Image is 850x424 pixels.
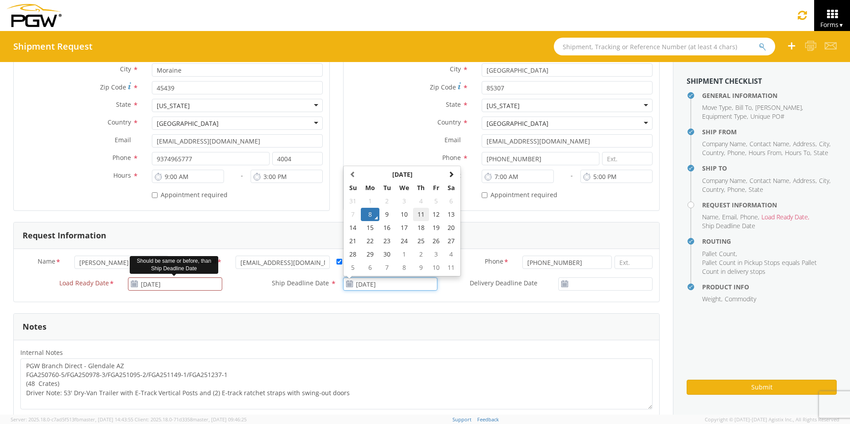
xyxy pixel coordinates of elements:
[750,112,784,121] span: Unique PO#
[379,221,395,234] td: 16
[429,221,444,234] td: 19
[361,234,379,248] td: 22
[702,165,837,171] h4: Ship To
[761,213,808,221] span: Load Ready Date
[702,222,755,230] span: Ship Deadline Date
[702,295,722,303] li: ,
[361,194,379,208] td: 1
[272,152,323,165] input: Ext.
[702,140,747,148] li: ,
[452,416,471,423] a: Support
[395,248,413,261] td: 1
[345,221,361,234] td: 14
[750,140,791,148] li: ,
[120,65,131,73] span: City
[750,140,789,148] span: Contact Name
[727,185,745,194] span: Phone
[100,83,126,91] span: Zip Code
[687,76,762,86] strong: Shipment Checklist
[157,101,190,110] div: [US_STATE]
[395,208,413,221] td: 10
[702,128,837,135] h4: Ship From
[108,118,131,126] span: Country
[413,261,429,274] td: 9
[702,185,725,194] li: ,
[413,181,429,194] th: Th
[702,202,837,208] h4: Request Information
[749,185,763,194] span: State
[482,192,487,198] input: Appointment required
[785,148,811,157] li: ,
[485,257,503,267] span: Phone
[702,92,837,99] h4: General Information
[361,261,379,274] td: 6
[727,148,746,157] li: ,
[395,261,413,274] td: 8
[379,234,395,248] td: 23
[735,103,752,112] span: Bill To
[413,221,429,234] td: 18
[725,295,756,303] span: Commodity
[429,234,444,248] td: 26
[336,259,342,265] input: Merchant
[11,416,133,423] span: Server: 2025.18.0-c7ad5f513fb
[702,148,724,157] span: Country
[444,208,459,221] td: 13
[702,238,837,245] h4: Routing
[727,148,745,157] span: Phone
[793,176,815,185] span: Address
[379,248,395,261] td: 30
[793,140,817,148] li: ,
[702,213,720,222] li: ,
[379,194,395,208] td: 2
[345,208,361,221] td: 7
[361,168,444,181] th: Select Month
[442,153,461,162] span: Phone
[702,103,733,112] li: ,
[395,234,413,248] td: 24
[702,140,746,148] span: Company Name
[59,279,109,289] span: Load Ready Date
[444,136,461,144] span: Email
[470,279,537,287] span: Delivery Deadline Date
[429,261,444,274] td: 10
[135,416,247,423] span: Client: 2025.18.0-71d3358
[750,176,791,185] li: ,
[749,148,783,157] li: ,
[413,208,429,221] td: 11
[395,221,413,234] td: 17
[345,261,361,274] td: 5
[345,194,361,208] td: 31
[702,185,724,194] span: Country
[115,136,131,144] span: Email
[554,38,775,55] input: Shipment, Tracking or Reference Number (at least 4 chars)
[793,140,815,148] span: Address
[450,65,461,73] span: City
[785,148,810,157] span: Hours To
[379,181,395,194] th: Tu
[241,171,243,179] span: -
[361,248,379,261] td: 29
[429,181,444,194] th: Fr
[687,380,837,395] button: Submit
[413,194,429,208] td: 4
[819,176,829,185] span: City
[38,257,55,267] span: Name
[448,171,454,177] span: Next Month
[79,416,133,423] span: master, [DATE] 14:43:55
[112,153,131,162] span: Phone
[444,194,459,208] td: 6
[735,103,753,112] li: ,
[395,181,413,194] th: We
[819,140,831,148] li: ,
[152,192,158,198] input: Appointment required
[444,234,459,248] td: 27
[336,256,379,266] label: Merchant
[345,248,361,261] td: 28
[13,42,93,51] h4: Shipment Request
[487,119,549,128] div: [GEOGRAPHIC_DATA]
[722,213,738,222] li: ,
[113,171,131,179] span: Hours
[350,171,356,177] span: Previous Month
[820,20,844,29] span: Forms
